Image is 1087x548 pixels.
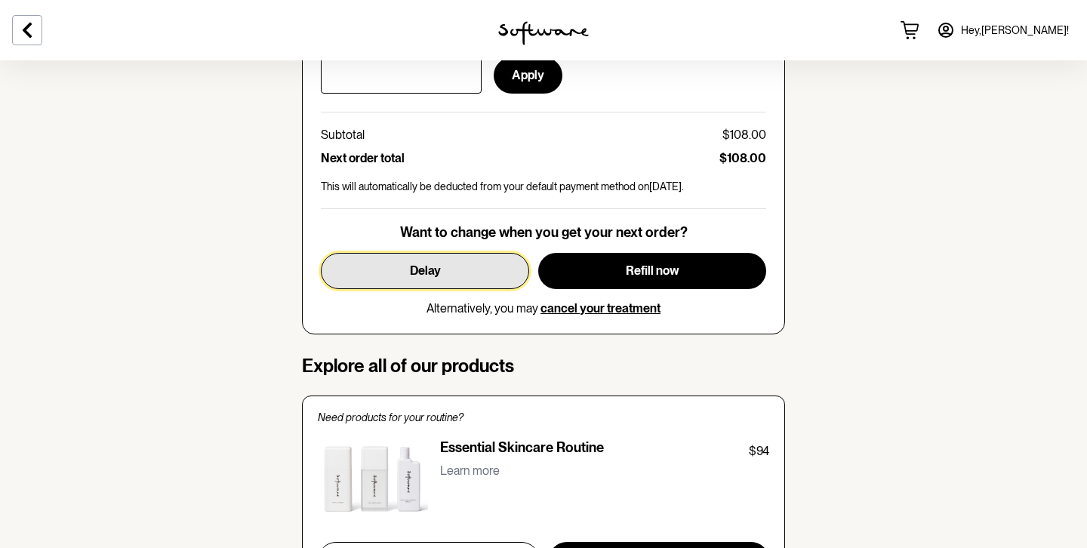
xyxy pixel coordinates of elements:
p: Alternatively, you may [426,301,661,316]
p: Learn more [440,463,500,478]
p: Want to change when you get your next order? [400,224,688,241]
p: $94 [749,442,769,460]
span: Refill now [626,263,679,278]
h4: Explore all of our products [302,356,785,377]
p: Need products for your routine? [318,411,769,424]
p: $108.00 [722,128,766,142]
span: Delay [410,263,441,278]
span: Hey, [PERSON_NAME] ! [961,24,1069,37]
p: Next order total [321,151,405,165]
p: Essential Skincare Routine [440,439,604,460]
p: $108.00 [719,151,766,165]
img: software logo [498,21,589,45]
img: Essential Skincare Routine product [318,439,428,524]
button: cancel your treatment [540,301,661,316]
button: Refill now [538,253,766,289]
p: Subtotal [321,128,365,142]
p: This will automatically be deducted from your default payment method on [DATE] . [321,180,766,193]
button: Delay [321,253,529,289]
button: Learn more [440,460,500,481]
a: Hey,[PERSON_NAME]! [928,12,1078,48]
button: Apply [494,57,562,94]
